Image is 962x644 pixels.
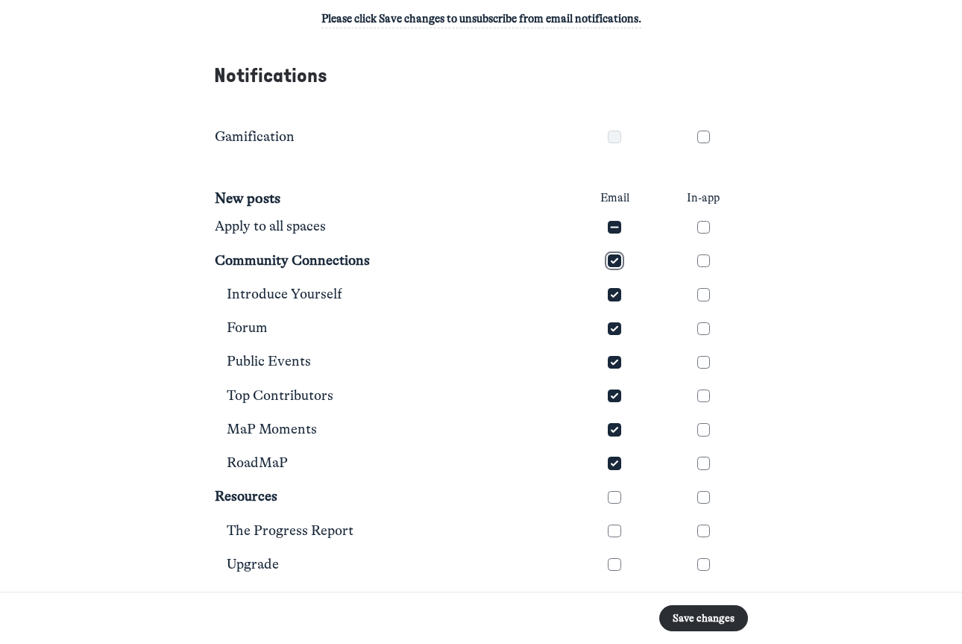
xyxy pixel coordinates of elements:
p: RoadMaP [227,453,288,474]
th: Email [570,187,658,210]
p: Public Events [227,351,311,372]
td: Resources [214,481,570,514]
span: Please click Save changes to unsubscribe from email notifications. [321,12,641,25]
p: Top Contributors [227,386,333,407]
button: Save changes [659,605,749,631]
p: Upgrade [227,554,279,575]
th: New posts [214,187,570,210]
h4: Notifications [214,65,748,88]
p: MaP Moments [227,419,317,440]
p: Introduce Yourself [227,284,342,305]
p: Forum [227,318,268,339]
td: Gamification [214,120,570,154]
p: The Progress Report [227,521,353,542]
td: Apply to all spaces [214,210,570,244]
th: In-app [659,187,748,210]
td: Community Connections [214,244,570,278]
